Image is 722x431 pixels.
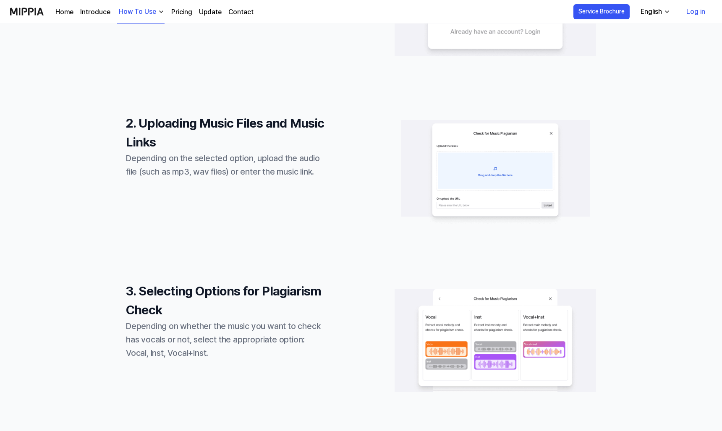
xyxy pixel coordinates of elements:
img: step2 [395,120,596,225]
a: Introduce [80,7,110,17]
div: Depending on the selected option, upload the audio file (such as mp3, wav files) or enter the mus... [126,152,327,178]
img: down [158,8,165,15]
a: Contact [228,7,254,17]
a: Pricing [171,7,192,17]
div: English [639,7,664,17]
h1: 2. Uploading Music Files and Music Links [126,114,327,152]
div: Depending on whether the music you want to check has vocals or not, select the appropriate option... [126,319,327,360]
button: English [634,3,675,20]
h1: 3. Selecting Options for Plagiarism Check [126,282,327,319]
img: step3 [395,288,596,393]
button: Service Brochure [573,4,630,19]
a: Update [199,7,222,17]
a: Home [55,7,73,17]
div: How To Use [117,7,158,17]
button: How To Use [117,0,165,24]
